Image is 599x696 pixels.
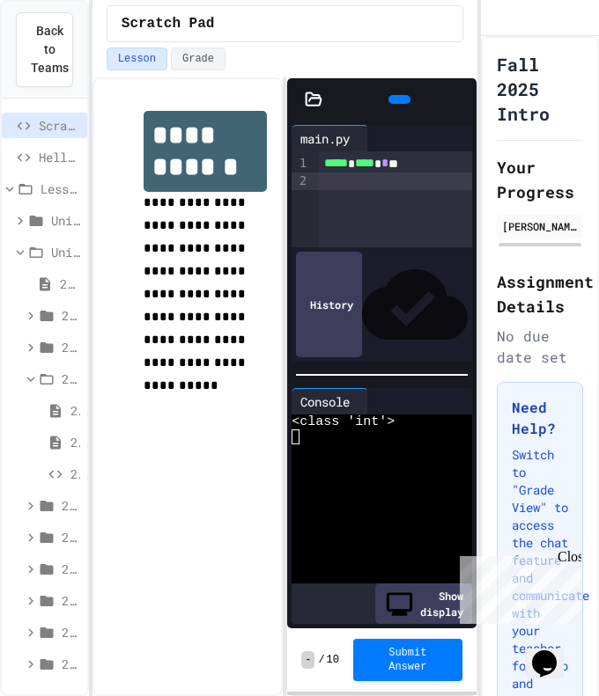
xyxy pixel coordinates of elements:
[292,392,359,411] div: Console
[453,549,581,624] iframe: chat widget
[327,653,339,667] span: 10
[62,591,80,610] span: 2.7: Advanced Math
[39,148,80,166] span: Hello World!
[353,639,462,681] button: Submit Answer
[292,155,309,172] div: 1
[525,626,581,678] iframe: chat widget
[497,269,583,319] h2: Assignment Details
[292,129,359,148] div: main.py
[16,12,73,87] button: Back to Teams
[502,218,578,234] div: [PERSON_NAME]
[7,7,122,112] div: Chat with us now!Close
[51,243,80,261] span: Unit 2: Python Fundamentals
[41,179,80,198] span: Lessons
[62,496,80,515] span: 2.4: Mathematical Operators
[62,306,80,325] span: 2.1: What is Code?
[292,388,368,414] div: Console
[51,211,80,230] span: Unit 1: Solving Problems in Computer Science
[497,155,583,204] h2: Your Progress
[296,252,362,356] div: History
[171,48,226,70] button: Grade
[292,172,309,190] div: 2
[62,655,80,673] span: 2.9: Unit Summary
[292,125,368,151] div: main.py
[367,646,448,674] span: Submit Answer
[122,13,215,34] span: Scratch Pad
[292,414,395,429] span: <class 'int'>
[62,528,80,546] span: 2.5: String Operators
[70,465,80,483] span: 2.3.3: What's the Type?
[375,583,472,624] div: Show display
[512,397,568,439] h3: Need Help?
[70,401,80,420] span: 2.3.1: Variables and Data Types
[497,326,583,368] div: No due date set
[60,275,80,293] span: 2.0.1: Unit Overview
[301,651,314,669] span: -
[62,560,80,578] span: 2.6: User Input
[497,52,583,126] h1: Fall 2025 Intro
[62,370,80,388] span: 2.3: Variables and Data Types
[70,433,80,451] span: 2.3.2: Review - Variables and Data Types
[107,48,167,70] button: Lesson
[62,338,80,356] span: 2.2: Hello, World!
[39,116,80,135] span: Scratch Pad
[62,623,80,641] span: 2.8: Group Project - Mad Libs
[31,22,69,77] span: Back to Teams
[318,653,324,667] span: /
